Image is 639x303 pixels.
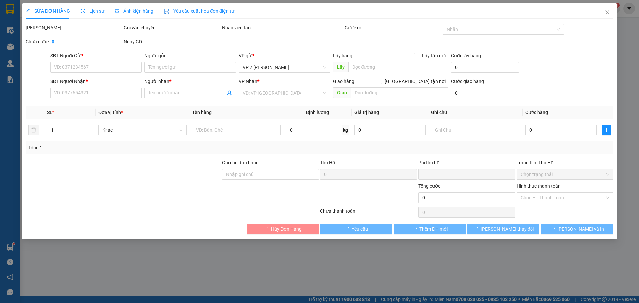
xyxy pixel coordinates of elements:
[418,159,515,169] div: Phí thu hộ
[602,127,610,133] span: plus
[351,87,448,98] input: Dọc đường
[394,224,466,234] button: Thêm ĐH mới
[451,62,519,73] input: Cước lấy hàng
[354,110,379,115] span: Giá trị hàng
[352,226,368,233] span: Yêu cầu
[451,88,519,98] input: Cước giao hàng
[227,90,232,96] span: user-add
[345,24,442,31] div: Cước rồi :
[419,226,448,233] span: Thêm ĐH mới
[247,224,319,234] button: Hủy Đơn Hàng
[333,62,348,72] span: Lấy
[412,227,419,231] span: loading
[541,224,613,234] button: [PERSON_NAME] và In
[26,38,122,45] div: Chưa cước :
[47,110,52,115] span: SL
[192,110,212,115] span: Tên hàng
[333,79,354,84] span: Giao hàng
[192,125,281,135] input: VD: Bàn, Ghế
[124,38,221,45] div: Ngày GD:
[429,106,523,119] th: Ghi chú
[306,110,329,115] span: Định lượng
[605,10,610,15] span: close
[451,53,481,58] label: Cước lấy hàng
[481,226,534,233] span: [PERSON_NAME] thay đổi
[102,125,183,135] span: Khác
[144,78,236,85] div: Người nhận
[26,24,122,31] div: [PERSON_NAME]:
[473,227,481,231] span: loading
[144,52,236,59] div: Người gửi
[521,169,609,179] span: Chọn trạng thái
[81,9,85,13] span: clock-circle
[239,52,330,59] div: VP gửi
[81,8,104,14] span: Lịch sử
[348,62,448,72] input: Dọc đường
[115,9,119,13] span: picture
[431,125,520,135] input: Ghi Chú
[418,183,440,189] span: Tổng cước
[557,226,604,233] span: [PERSON_NAME] và In
[419,52,448,59] span: Lấy tận nơi
[164,9,169,14] img: icon
[28,125,39,135] button: delete
[517,159,613,166] div: Trạng thái Thu Hộ
[243,62,326,72] span: VP 7 Phạm Văn Đồng
[50,52,142,59] div: SĐT Người Gửi
[124,24,221,31] div: Gói vận chuyển:
[239,79,258,84] span: VP Nhận
[451,79,484,84] label: Cước giao hàng
[320,160,335,165] span: Thu Hộ
[517,183,561,189] label: Hình thức thanh toán
[550,227,557,231] span: loading
[26,9,30,13] span: edit
[26,8,70,14] span: SỬA ĐƠN HÀNG
[319,207,418,219] div: Chưa thanh toán
[598,3,617,22] button: Close
[28,144,247,151] div: Tổng: 1
[164,8,234,14] span: Yêu cầu xuất hóa đơn điện tử
[525,110,548,115] span: Cước hàng
[467,224,539,234] button: [PERSON_NAME] thay đổi
[222,160,259,165] label: Ghi chú đơn hàng
[50,78,142,85] div: SĐT Người Nhận
[115,8,153,14] span: Ảnh kiện hàng
[333,53,352,58] span: Lấy hàng
[222,24,343,31] div: Nhân viên tạo:
[264,227,271,231] span: loading
[342,125,349,135] span: kg
[271,226,302,233] span: Hủy Đơn Hàng
[333,87,351,98] span: Giao
[320,224,392,234] button: Yêu cầu
[344,227,352,231] span: loading
[52,39,54,44] b: 0
[98,110,123,115] span: Đơn vị tính
[222,169,319,180] input: Ghi chú đơn hàng
[382,78,448,85] span: [GEOGRAPHIC_DATA] tận nơi
[602,125,611,135] button: plus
